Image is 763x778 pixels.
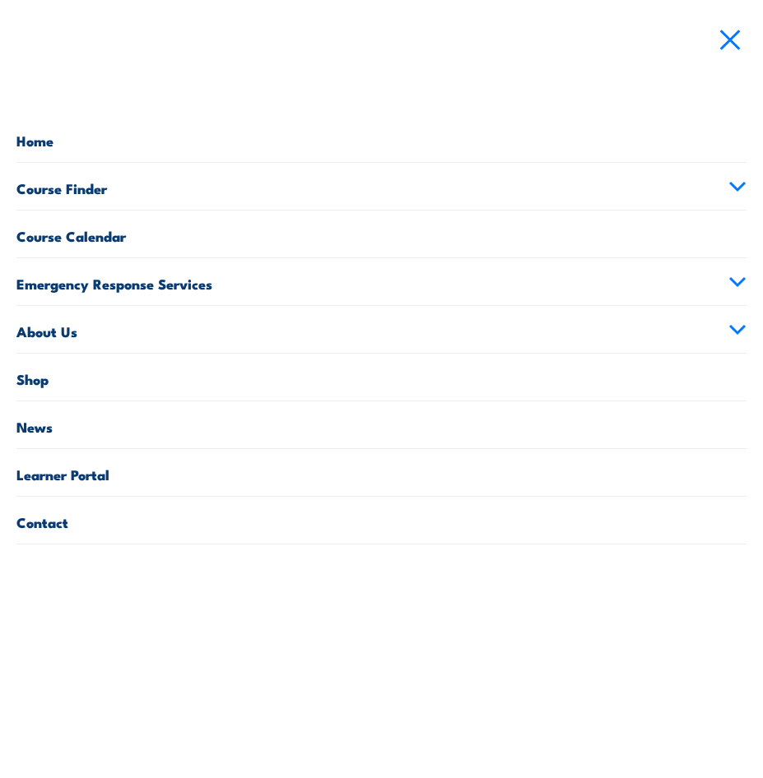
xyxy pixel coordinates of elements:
a: Contact [16,497,747,544]
a: Emergency Response Services [16,258,747,305]
a: Course Calendar [16,211,747,257]
a: Course Finder [16,163,747,210]
a: Shop [16,354,747,401]
a: News [16,401,747,448]
a: Home [16,115,747,162]
a: About Us [16,306,747,353]
a: Learner Portal [16,449,747,496]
